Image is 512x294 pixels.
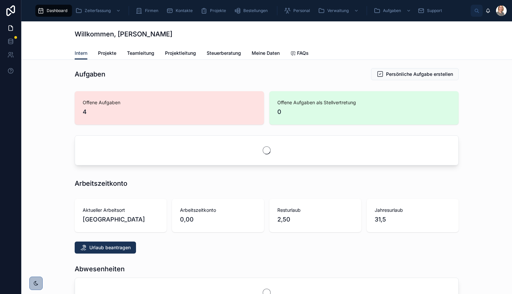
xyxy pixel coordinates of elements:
[207,50,241,56] span: Steuerberatung
[282,5,315,17] a: Personal
[127,47,154,60] a: Teamleitung
[75,179,127,188] h1: Arbeitszeitkonto
[35,5,72,17] a: Dashboard
[165,47,196,60] a: Projektleitung
[383,8,401,13] span: Aufgaben
[75,264,125,274] h1: Abwesenheiten
[199,5,231,17] a: Projekte
[47,8,67,13] span: Dashboard
[316,5,362,17] a: Verwaltung
[180,215,256,224] span: 0,00
[290,47,309,60] a: FAQs
[98,50,116,56] span: Projekte
[83,99,256,106] span: Offene Aufgaben
[83,107,256,117] span: 4
[75,47,87,60] a: Intern
[83,215,159,224] span: [GEOGRAPHIC_DATA]
[427,8,442,13] span: Support
[127,50,154,56] span: Teamleitung
[327,8,349,13] span: Verwaltung
[371,68,459,80] button: Persönliche Aufgabe erstellen
[210,8,226,13] span: Projekte
[243,8,268,13] span: Bestellungen
[277,215,353,224] span: 2,50
[32,3,471,18] div: scrollable content
[75,69,105,79] h1: Aufgaben
[277,99,451,106] span: Offene Aufgaben als Stellvertretung
[85,8,111,13] span: Zeiterfassung
[176,8,193,13] span: Kontakte
[180,207,256,213] span: Arbeitszeitkonto
[207,47,241,60] a: Steuerberatung
[293,8,310,13] span: Personal
[277,107,451,117] span: 0
[83,207,159,213] span: Aktueller Arbeitsort
[145,8,158,13] span: Firmen
[75,29,172,39] h1: Willkommen, [PERSON_NAME]
[416,5,447,17] a: Support
[98,47,116,60] a: Projekte
[75,242,136,254] button: Urlaub beantragen
[277,207,353,213] span: Resturlaub
[89,244,131,251] span: Urlaub beantragen
[252,50,280,56] span: Meine Daten
[73,5,124,17] a: Zeiterfassung
[375,207,451,213] span: Jahresurlaub
[252,47,280,60] a: Meine Daten
[375,215,451,224] span: 31,5
[165,50,196,56] span: Projektleitung
[75,50,87,56] span: Intern
[372,5,414,17] a: Aufgaben
[134,5,163,17] a: Firmen
[297,50,309,56] span: FAQs
[164,5,197,17] a: Kontakte
[386,71,453,78] span: Persönliche Aufgabe erstellen
[232,5,272,17] a: Bestellungen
